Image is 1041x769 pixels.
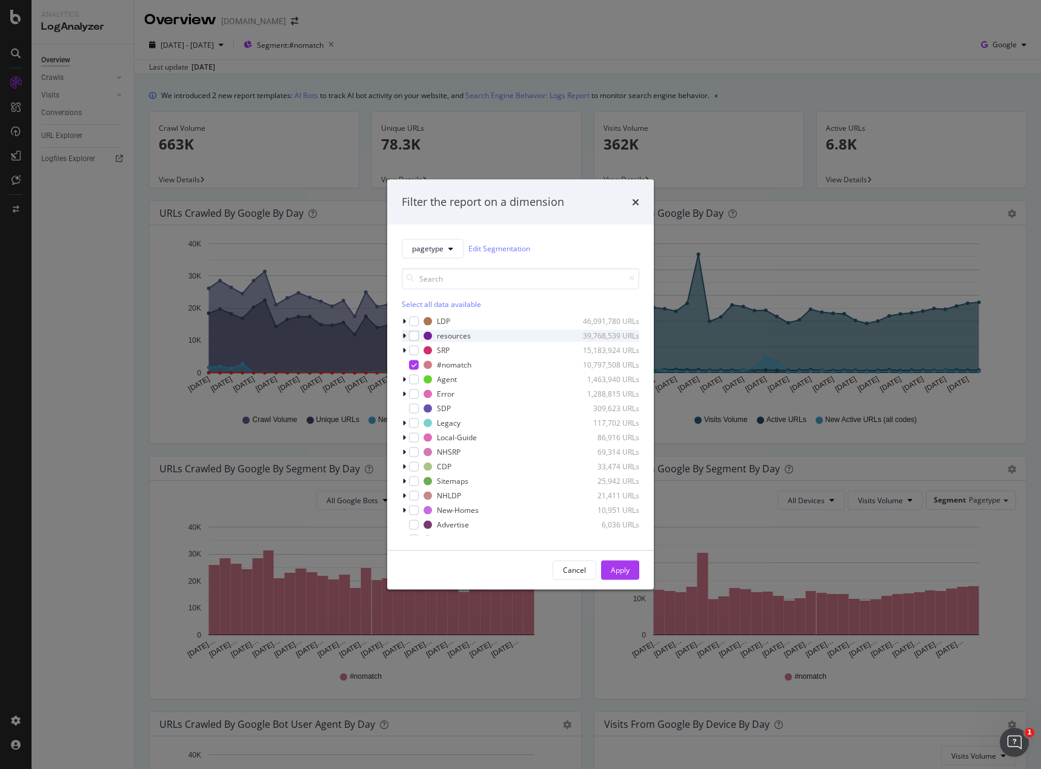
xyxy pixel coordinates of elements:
[580,374,639,384] div: 1,463,940 URLs
[437,447,461,457] div: NHSRP
[553,560,596,579] button: Cancel
[437,374,457,384] div: Agent
[437,476,468,486] div: Sitemaps
[580,389,639,399] div: 1,288,815 URLs
[402,299,639,309] div: Select all data available
[580,505,639,515] div: 10,951 URLs
[437,418,461,428] div: Legacy
[402,268,639,289] input: Search
[580,432,639,443] div: 86,916 URLs
[563,565,586,575] div: Cancel
[437,534,477,544] div: News-Learn
[437,461,451,472] div: CDP
[437,490,461,501] div: NHLDP
[580,447,639,457] div: 69,314 URLs
[437,360,471,370] div: #nomatch
[580,534,639,544] div: 4,551 URLs
[580,520,639,530] div: 6,036 URLs
[1000,728,1029,757] iframe: Intercom live chat
[632,194,639,210] div: times
[580,476,639,486] div: 25,942 URLs
[468,242,530,255] a: Edit Segmentation
[437,331,471,341] div: resources
[580,461,639,472] div: 33,474 URLs
[402,239,464,258] button: pagetype
[611,565,630,575] div: Apply
[580,403,639,414] div: 309,623 URLs
[580,345,639,355] div: 15,183,924 URLs
[1025,728,1034,738] span: 1
[437,345,450,355] div: SRP
[437,432,477,443] div: Local-Guide
[437,403,451,414] div: SDP
[387,180,654,590] div: modal
[601,560,639,579] button: Apply
[580,418,639,428] div: 117,702 URLs
[580,316,639,326] div: 46,091,780 URLs
[580,490,639,501] div: 21,411 URLs
[580,331,639,341] div: 39,768,539 URLs
[402,194,564,210] div: Filter the report on a dimension
[412,243,444,254] span: pagetype
[580,360,639,370] div: 10,797,508 URLs
[437,505,479,515] div: New-Homes
[437,389,454,399] div: Error
[437,520,469,530] div: Advertise
[437,316,450,326] div: LDP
